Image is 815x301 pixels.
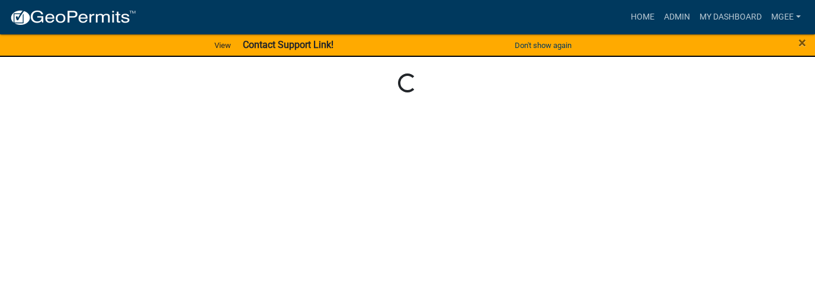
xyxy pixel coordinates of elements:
button: Don't show again [510,36,576,55]
span: × [798,34,806,51]
strong: Contact Support Link! [243,39,333,50]
button: Close [798,36,806,50]
a: Home [626,6,659,28]
a: mgee [766,6,806,28]
a: Admin [659,6,695,28]
a: View [210,36,236,55]
a: My Dashboard [695,6,766,28]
